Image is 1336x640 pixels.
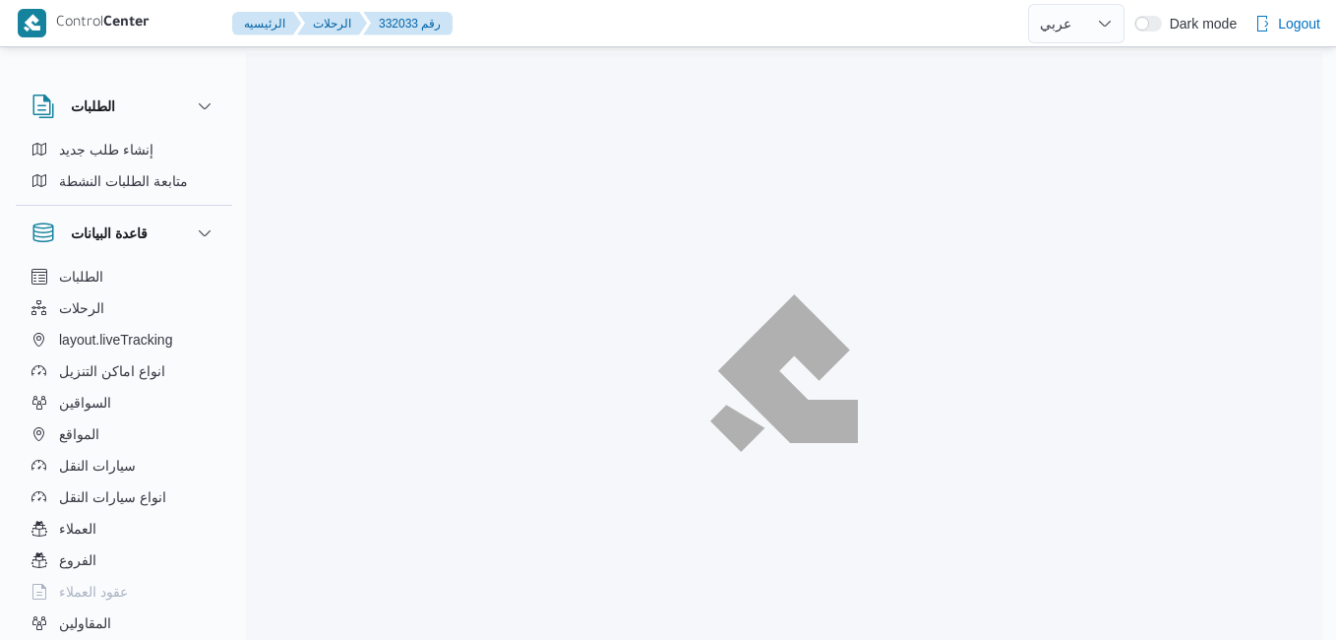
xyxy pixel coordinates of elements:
[103,16,150,32] b: Center
[59,138,153,161] span: إنشاء طلب جديد
[18,9,46,37] img: X8yXhbKr1z7QwAAAABJRU5ErkJggg==
[59,485,166,509] span: انواع سيارات النقل
[24,292,224,324] button: الرحلات
[1162,16,1237,32] span: Dark mode
[59,391,111,415] span: السواقين
[59,169,188,193] span: متابعة الطلبات النشطة
[16,134,232,205] div: الطلبات
[24,134,224,165] button: إنشاء طلب جديد
[59,611,111,635] span: المقاولين
[24,165,224,197] button: متابعة الطلبات النشطة
[59,422,99,446] span: المواقع
[363,12,453,35] button: 332033 رقم
[59,328,172,352] span: layout.liveTracking
[59,454,136,478] span: سيارات النقل
[59,517,96,541] span: العملاء
[24,387,224,418] button: السواقين
[24,324,224,355] button: layout.liveTracking
[71,222,148,245] h3: قاعدة البيانات
[24,450,224,481] button: سيارات النقل
[24,608,224,639] button: المقاولين
[24,513,224,544] button: العملاء
[24,355,224,387] button: انواع اماكن التنزيل
[59,580,128,604] span: عقود العملاء
[59,548,96,572] span: الفروع
[297,12,367,35] button: الرحلات
[1246,4,1328,43] button: Logout
[31,95,216,118] button: الطلبات
[24,576,224,608] button: عقود العملاء
[71,95,115,118] h3: الطلبات
[24,261,224,292] button: الطلبات
[1278,12,1320,35] span: Logout
[59,296,104,320] span: الرحلات
[59,359,165,383] span: انواع اماكن التنزيل
[31,222,216,245] button: قاعدة البيانات
[24,544,224,576] button: الفروع
[59,265,103,288] span: الطلبات
[232,12,301,35] button: الرئيسيه
[24,418,224,450] button: المواقع
[714,298,854,447] img: ILLA Logo
[24,481,224,513] button: انواع سيارات النقل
